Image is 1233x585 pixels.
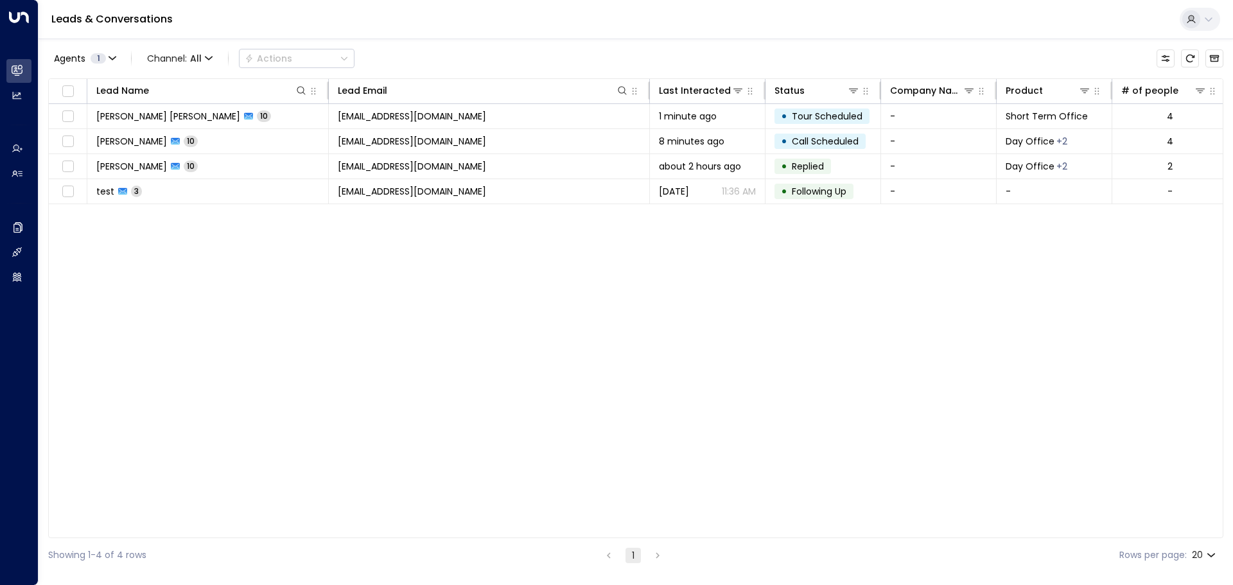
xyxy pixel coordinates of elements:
[890,83,963,98] div: Company Name
[781,180,787,202] div: •
[184,161,198,171] span: 10
[1167,185,1173,198] div: -
[659,83,731,98] div: Last Interacted
[1006,83,1091,98] div: Product
[1192,546,1218,564] div: 20
[1121,83,1178,98] div: # of people
[257,110,271,121] span: 10
[1167,110,1173,123] div: 4
[60,134,76,150] span: Toggle select row
[881,129,997,153] td: -
[60,184,76,200] span: Toggle select row
[781,130,787,152] div: •
[1056,160,1067,173] div: Long Term Office,Short Term Office
[338,83,629,98] div: Lead Email
[60,109,76,125] span: Toggle select row
[60,159,76,175] span: Toggle select row
[1056,135,1067,148] div: Long Term Office,Short Term Office
[792,160,824,173] span: Replied
[1006,83,1043,98] div: Product
[1205,49,1223,67] button: Archived Leads
[600,547,666,563] nav: pagination navigation
[659,135,724,148] span: 8 minutes ago
[1006,110,1088,123] span: Short Term Office
[96,135,167,148] span: Daniel Vaca
[184,135,198,146] span: 10
[96,185,114,198] span: test
[131,186,142,196] span: 3
[338,160,486,173] span: aholger13@hotmail.com
[659,110,717,123] span: 1 minute ago
[625,548,641,563] button: page 1
[142,49,218,67] button: Channel:All
[1121,83,1207,98] div: # of people
[60,83,76,100] span: Toggle select all
[997,179,1112,204] td: -
[881,179,997,204] td: -
[881,104,997,128] td: -
[51,12,173,26] a: Leads & Conversations
[781,105,787,127] div: •
[48,548,146,562] div: Showing 1-4 of 4 rows
[96,160,167,173] span: Holger Aroca Morán
[792,135,859,148] span: Call Scheduled
[659,83,744,98] div: Last Interacted
[142,49,218,67] span: Channel:
[1006,135,1054,148] span: Day Office
[1167,160,1173,173] div: 2
[239,49,354,68] button: Actions
[54,54,85,63] span: Agents
[1181,49,1199,67] span: Refresh
[96,83,149,98] div: Lead Name
[792,185,846,198] span: Following Up
[774,83,860,98] div: Status
[1006,160,1054,173] span: Day Office
[722,185,756,198] p: 11:36 AM
[239,49,354,68] div: Button group with a nested menu
[659,160,741,173] span: about 2 hours ago
[338,185,486,198] span: UnitiTest@mailinator.com
[190,53,202,64] span: All
[792,110,862,123] span: Tour Scheduled
[659,185,689,198] span: Yesterday
[91,53,106,64] span: 1
[881,154,997,179] td: -
[774,83,805,98] div: Status
[48,49,121,67] button: Agents1
[338,110,486,123] span: turok_dvs@hotmail.com
[96,83,308,98] div: Lead Name
[338,83,387,98] div: Lead Email
[1167,135,1173,148] div: 4
[781,155,787,177] div: •
[96,110,240,123] span: Daniel Vaca Seminario
[890,83,975,98] div: Company Name
[1157,49,1175,67] button: Customize
[338,135,486,148] span: turok3000@gmail.com
[245,53,292,64] div: Actions
[1119,548,1187,562] label: Rows per page:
